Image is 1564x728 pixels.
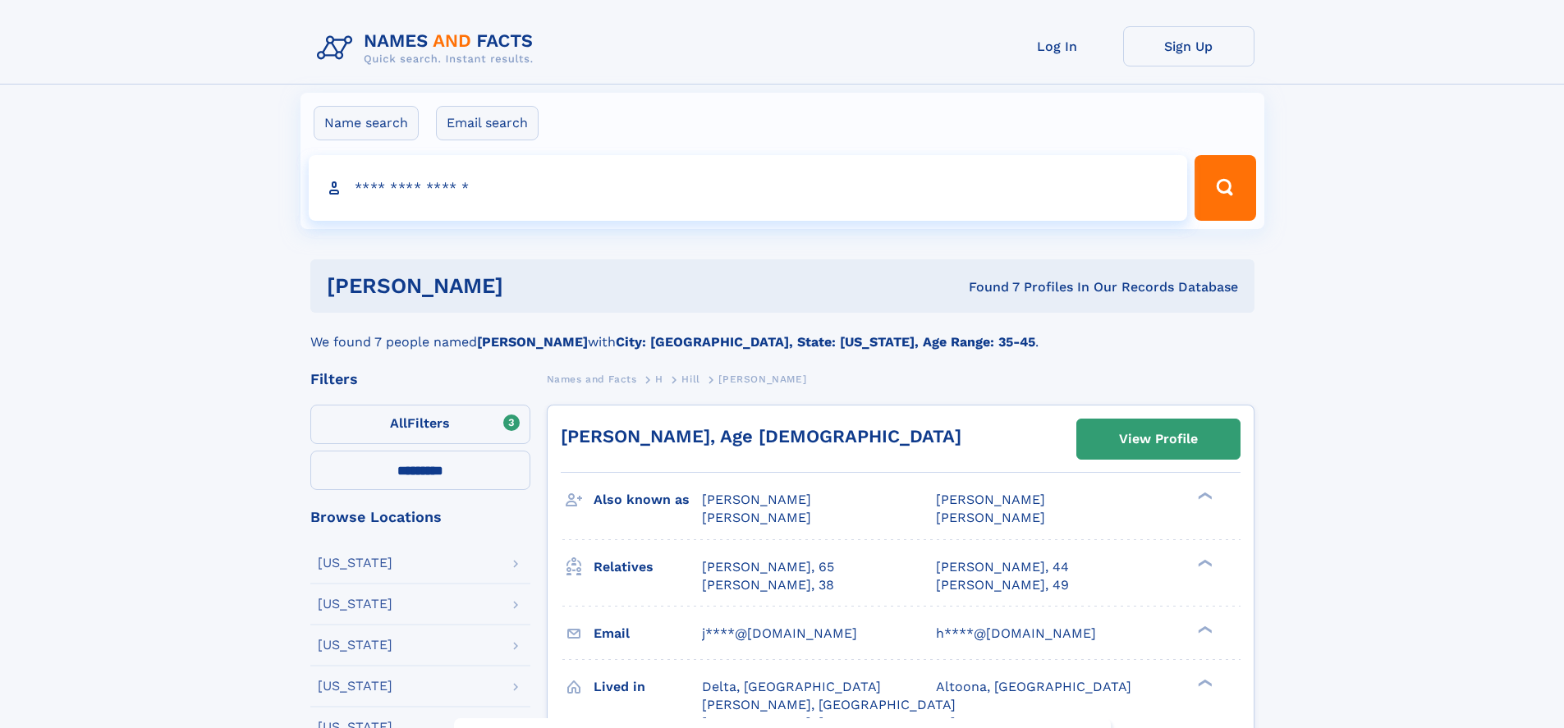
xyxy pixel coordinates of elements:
[702,558,834,576] a: [PERSON_NAME], 65
[547,369,637,389] a: Names and Facts
[702,492,811,507] span: [PERSON_NAME]
[594,486,702,514] h3: Also known as
[310,372,530,387] div: Filters
[702,697,956,712] span: [PERSON_NAME], [GEOGRAPHIC_DATA]
[655,373,663,385] span: H
[702,576,834,594] a: [PERSON_NAME], 38
[936,558,1069,576] a: [PERSON_NAME], 44
[718,373,806,385] span: [PERSON_NAME]
[314,106,419,140] label: Name search
[702,679,881,694] span: Delta, [GEOGRAPHIC_DATA]
[594,553,702,581] h3: Relatives
[1077,419,1240,459] a: View Profile
[681,373,699,385] span: Hill
[594,620,702,648] h3: Email
[561,426,961,446] a: [PERSON_NAME], Age [DEMOGRAPHIC_DATA]
[318,598,392,611] div: [US_STATE]
[318,680,392,693] div: [US_STATE]
[309,155,1188,221] input: search input
[936,492,1045,507] span: [PERSON_NAME]
[594,673,702,701] h3: Lived in
[477,334,588,350] b: [PERSON_NAME]
[327,276,736,296] h1: [PERSON_NAME]
[936,576,1069,594] a: [PERSON_NAME], 49
[390,415,407,431] span: All
[681,369,699,389] a: Hill
[310,313,1254,352] div: We found 7 people named with .
[310,510,530,524] div: Browse Locations
[1195,155,1255,221] button: Search Button
[1194,677,1213,688] div: ❯
[1194,557,1213,568] div: ❯
[616,334,1035,350] b: City: [GEOGRAPHIC_DATA], State: [US_STATE], Age Range: 35-45
[1194,491,1213,501] div: ❯
[936,679,1131,694] span: Altoona, [GEOGRAPHIC_DATA]
[310,405,530,444] label: Filters
[436,106,539,140] label: Email search
[936,510,1045,525] span: [PERSON_NAME]
[736,278,1238,296] div: Found 7 Profiles In Our Records Database
[318,556,392,570] div: [US_STATE]
[1119,420,1198,458] div: View Profile
[318,639,392,652] div: [US_STATE]
[992,26,1123,66] a: Log In
[655,369,663,389] a: H
[1123,26,1254,66] a: Sign Up
[1194,624,1213,634] div: ❯
[310,26,547,71] img: Logo Names and Facts
[702,510,811,525] span: [PERSON_NAME]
